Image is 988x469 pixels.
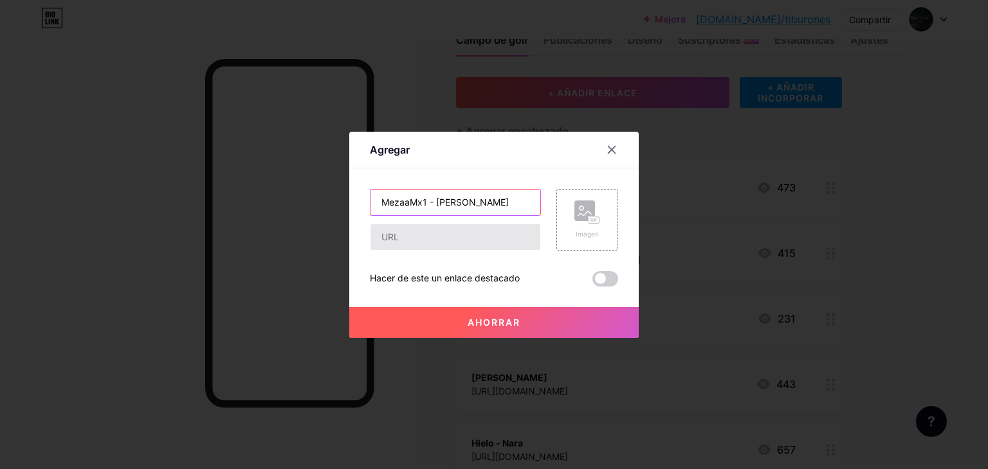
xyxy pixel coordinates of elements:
[370,224,540,250] input: URL
[349,307,639,338] button: Ahorrar
[370,190,540,215] input: Título
[370,143,410,156] font: Agregar
[576,230,599,238] font: Imagen
[468,317,520,328] font: Ahorrar
[370,272,520,283] font: Hacer de este un enlace destacado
